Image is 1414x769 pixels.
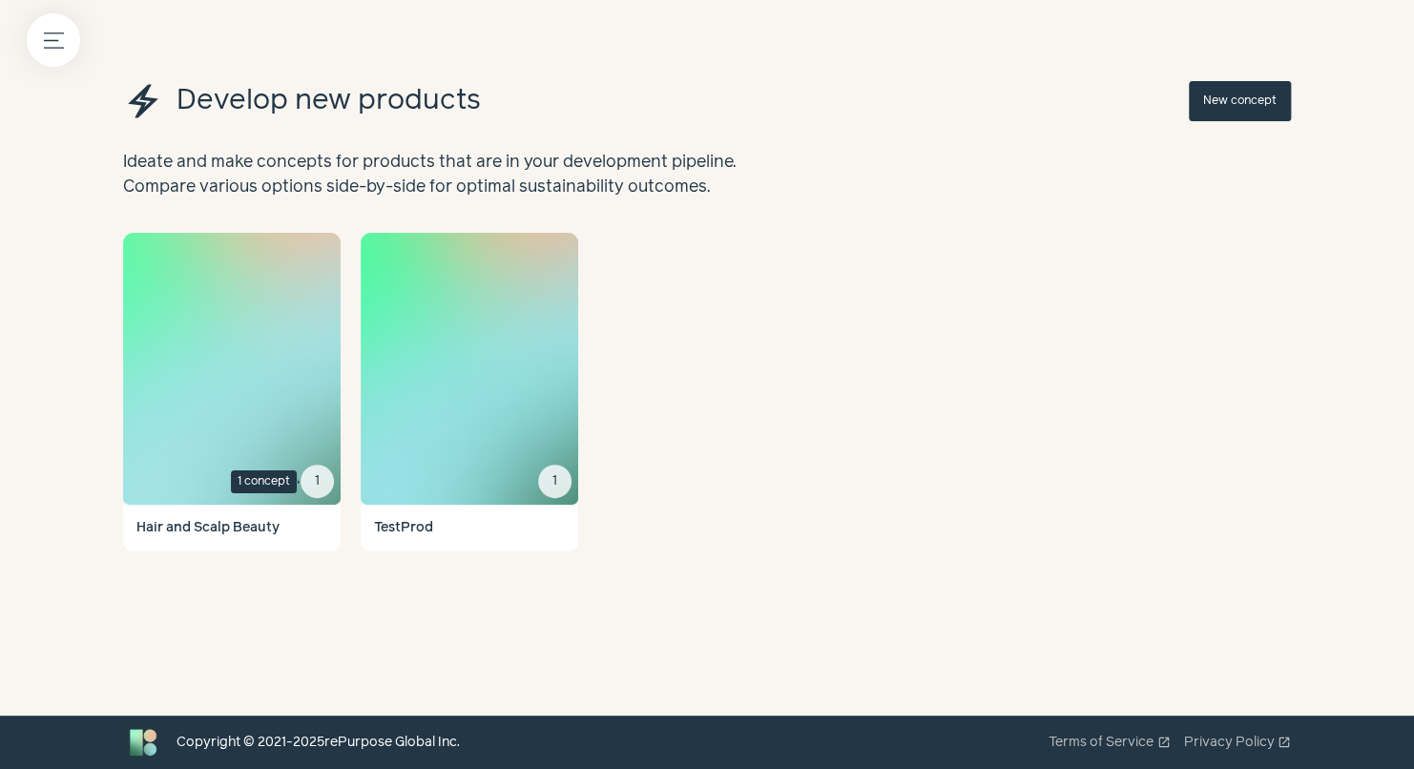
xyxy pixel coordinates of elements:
a: Hair and Scalp Beauty [123,505,341,551]
h1: Develop new products [177,80,481,123]
a: Hair and Scalp Beauty 1 [123,233,341,505]
div: Copyright © 2021- 2025 rePurpose Global Inc. [177,733,460,753]
img: Bluebird logo [123,722,163,762]
h4: TestProd [374,518,565,538]
h4: Hair and Scalp Beauty [136,518,327,538]
div: 1 [301,465,334,498]
span: open_in_new [1157,736,1171,749]
span: electric_bolt [123,81,163,121]
img: TestProd [361,233,578,505]
a: Terms of Serviceopen_in_new [1049,733,1171,753]
a: Privacy Policyopen_in_new [1184,733,1292,753]
button: New concept [1189,81,1291,121]
a: TestProd [361,505,578,551]
a: TestProd 1 [361,233,578,505]
span: open_in_new [1278,736,1291,749]
div: 1 [538,465,572,498]
h2: Ideate and make concepts for products that are in your development pipeline. Compare various opti... [123,150,805,200]
img: Hair and Scalp Beauty [123,233,341,505]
